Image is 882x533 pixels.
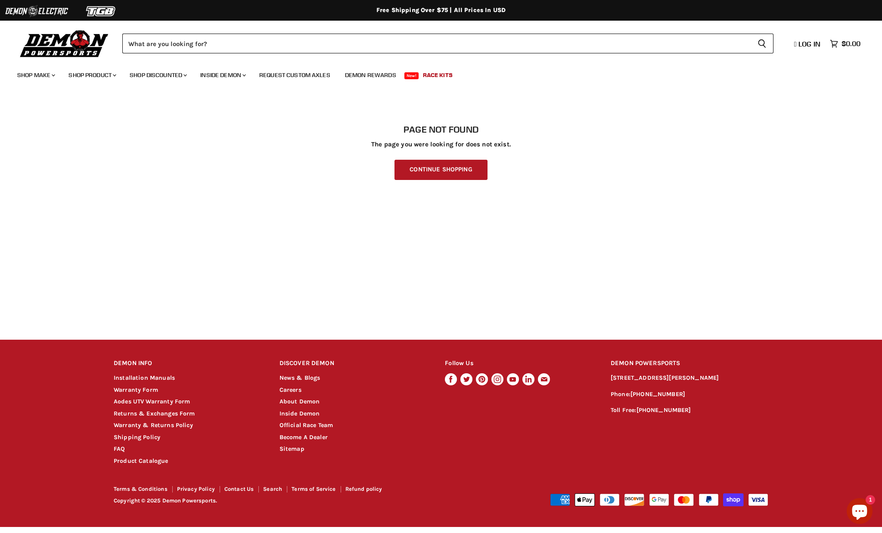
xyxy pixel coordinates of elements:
[280,398,320,405] a: About Demon
[224,486,254,492] a: Contact Us
[842,40,860,48] span: $0.00
[630,390,685,398] a: [PHONE_NUMBER]
[292,486,335,492] a: Terms of Service
[114,421,193,429] a: Warranty & Returns Policy
[62,66,121,84] a: Shop Product
[611,406,768,415] p: Toll Free:
[122,34,773,53] form: Product
[114,410,195,417] a: Returns & Exchanges Form
[114,353,263,374] h2: DEMON INFO
[280,434,328,441] a: Become A Dealer
[611,390,768,400] p: Phone:
[11,63,858,84] ul: Main menu
[280,374,320,381] a: News & Blogs
[798,40,820,48] span: Log in
[177,486,215,492] a: Privacy Policy
[114,498,442,504] p: Copyright © 2025 Demon Powersports.
[114,486,442,495] nav: Footer
[4,3,69,19] img: Demon Electric Logo 2
[194,66,251,84] a: Inside Demon
[96,6,786,14] div: Free Shipping Over $75 | All Prices In USD
[114,457,168,465] a: Product Catalogue
[17,28,112,59] img: Demon Powersports
[339,66,403,84] a: Demon Rewards
[280,386,301,394] a: Careers
[69,3,134,19] img: TGB Logo 2
[114,434,160,441] a: Shipping Policy
[416,66,459,84] a: Race Kits
[114,386,158,394] a: Warranty Form
[280,353,429,374] h2: DISCOVER DEMON
[263,486,282,492] a: Search
[122,34,751,53] input: Search
[826,37,865,50] a: $0.00
[611,353,768,374] h2: DEMON POWERSPORTS
[11,66,60,84] a: Shop Make
[280,421,333,429] a: Official Race Team
[404,72,419,79] span: New!
[114,398,190,405] a: Aodes UTV Warranty Form
[123,66,192,84] a: Shop Discounted
[114,445,125,452] a: FAQ
[280,445,304,452] a: Sitemap
[114,141,768,148] p: The page you were looking for does not exist.
[790,40,826,48] a: Log in
[611,373,768,383] p: [STREET_ADDRESS][PERSON_NAME]
[280,410,320,417] a: Inside Demon
[114,486,168,492] a: Terms & Conditions
[253,66,337,84] a: Request Custom Axles
[394,160,487,180] a: Continue Shopping
[345,486,382,492] a: Refund policy
[844,498,875,526] inbox-online-store-chat: Shopify online store chat
[751,34,773,53] button: Search
[114,374,175,381] a: Installation Manuals
[445,353,594,374] h2: Follow Us
[114,124,768,135] h1: Page not found
[637,406,691,414] a: [PHONE_NUMBER]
